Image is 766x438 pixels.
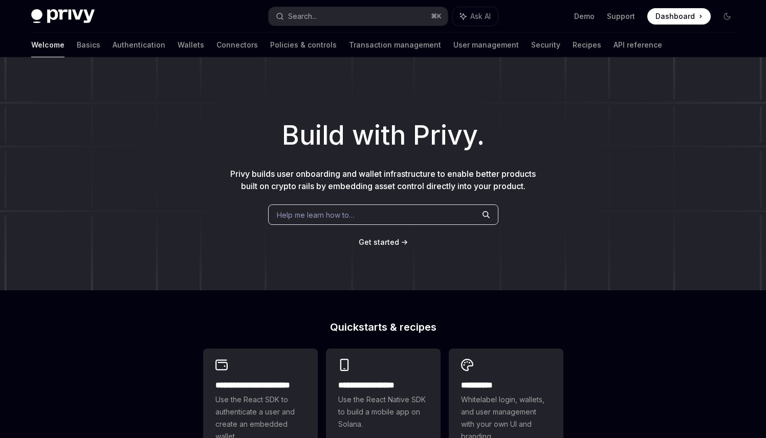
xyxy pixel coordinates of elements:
[531,33,560,57] a: Security
[203,322,563,332] h2: Quickstarts & recipes
[31,33,64,57] a: Welcome
[359,237,399,247] a: Get started
[647,8,711,25] a: Dashboard
[269,7,448,26] button: Search...⌘K
[453,7,498,26] button: Ask AI
[453,33,519,57] a: User management
[574,11,595,21] a: Demo
[349,33,441,57] a: Transaction management
[607,11,635,21] a: Support
[216,33,258,57] a: Connectors
[655,11,695,21] span: Dashboard
[113,33,165,57] a: Authentication
[573,33,601,57] a: Recipes
[470,11,491,21] span: Ask AI
[31,9,95,24] img: dark logo
[277,210,355,220] span: Help me learn how to…
[359,238,399,246] span: Get started
[614,33,662,57] a: API reference
[230,169,536,191] span: Privy builds user onboarding and wallet infrastructure to enable better products built on crypto ...
[338,394,428,430] span: Use the React Native SDK to build a mobile app on Solana.
[77,33,100,57] a: Basics
[288,10,317,22] div: Search...
[431,12,442,20] span: ⌘ K
[719,8,735,25] button: Toggle dark mode
[16,116,750,155] h1: Build with Privy.
[178,33,204,57] a: Wallets
[270,33,337,57] a: Policies & controls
